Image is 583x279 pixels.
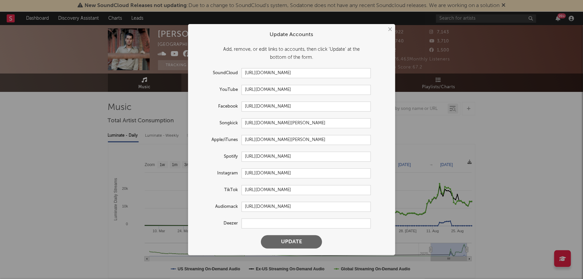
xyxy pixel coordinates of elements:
button: Update [261,235,322,249]
label: YouTube [195,86,242,94]
label: Facebook [195,103,242,111]
label: SoundCloud [195,69,242,77]
button: × [386,26,394,33]
div: Update Accounts [195,31,389,39]
label: Audiomack [195,203,242,211]
label: Spotify [195,153,242,161]
div: Add, remove, or edit links to accounts, then click 'Update' at the bottom of the form. [195,45,389,61]
label: Instagram [195,169,242,177]
label: TikTok [195,186,242,194]
label: Deezer [195,220,242,228]
label: Songkick [195,119,242,127]
label: Apple/iTunes [195,136,242,144]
